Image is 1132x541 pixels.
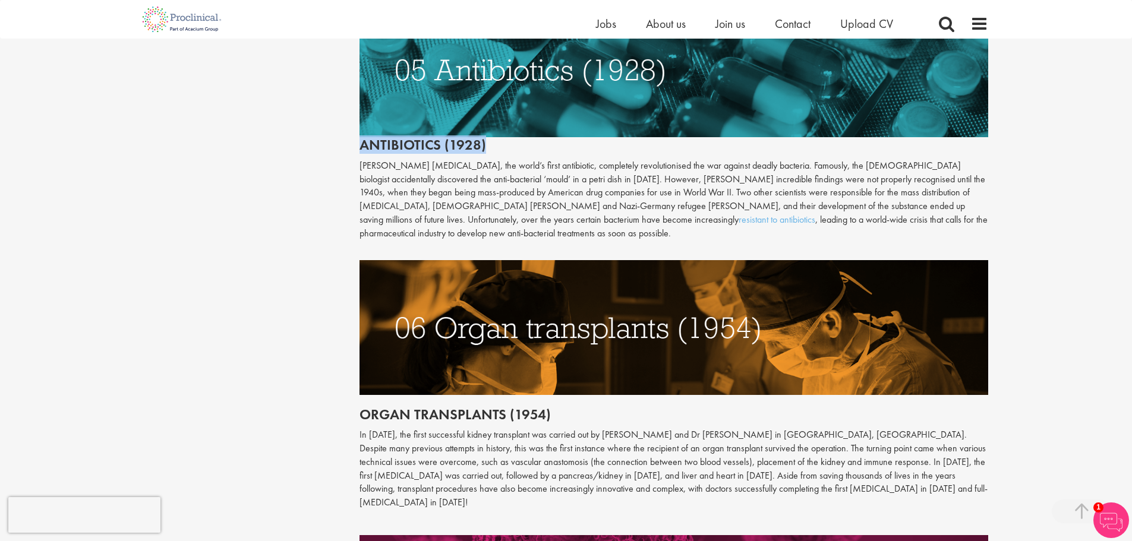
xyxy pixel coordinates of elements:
[1093,502,1103,512] span: 1
[596,16,616,31] a: Jobs
[840,16,893,31] a: Upload CV
[360,428,988,510] p: In [DATE], the first successful kidney transplant was carried out by [PERSON_NAME] and Dr [PERSON...
[8,497,160,533] iframe: reCAPTCHA
[646,16,686,31] a: About us
[715,16,745,31] a: Join us
[775,16,811,31] a: Contact
[360,2,988,153] h2: Antibiotics (1928)
[1093,502,1129,538] img: Chatbot
[360,159,988,241] p: [PERSON_NAME] [MEDICAL_DATA], the world’s first antibiotic, completely revolutionised the war aga...
[360,2,988,137] img: antibiotics
[360,407,988,422] h2: Organ transplants (1954)
[739,213,815,226] a: resistant to antibiotics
